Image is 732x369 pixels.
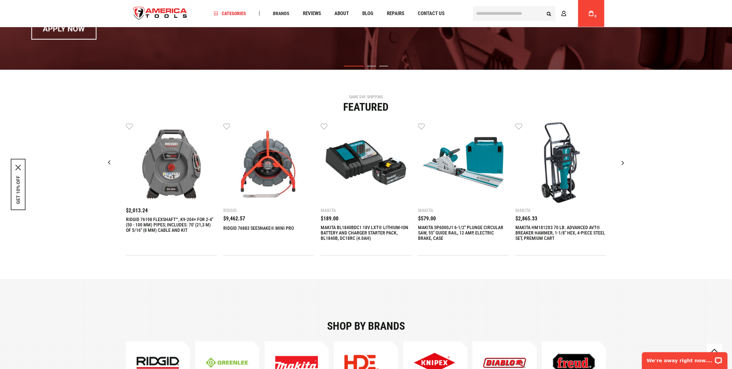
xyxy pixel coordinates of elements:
[321,122,411,256] div: 4 / 9
[131,122,212,203] img: RIDGID 76198 FLEXSHAFT™, K9-204+ FOR 2-4
[415,9,448,18] a: Contact Us
[520,122,601,203] img: MAKITA HM1812X3 70 LB. ADVANCED AVT® BREAKER HAMMER, 1-1/8" HEX, 4-PIECE STEEL SET, PREMIUM CART
[15,165,21,170] svg: close icon
[270,9,292,18] a: Brands
[137,357,179,369] img: ridgid-mobile.jpg
[15,165,21,170] button: Close
[101,154,118,171] div: Previous slide
[321,208,411,213] div: Makita
[126,102,606,112] div: Featured
[214,11,246,16] span: Categories
[126,95,606,99] div: SAME DAY SHIPPING
[331,9,352,18] a: About
[128,1,193,26] img: America Tools
[206,358,248,368] img: greenline-mobile.jpg
[614,154,631,171] div: Next slide
[303,11,321,16] span: Reviews
[223,215,245,222] span: $9,462.57
[126,122,217,256] div: 2 / 9
[228,122,309,203] img: RIDGID 76883 SEESNAKE® MINI PRO
[515,122,606,256] div: 6 / 9
[423,122,504,203] img: MAKITA SP6000J1 6-1/2" PLUNGE CIRCULAR SAW, 55" GUIDE RAIL, 12 AMP, ELECTRIC BRAKE, CASE
[211,9,249,18] a: Categories
[126,122,217,205] a: RIDGID 76198 FLEXSHAFT™, K9-204+ FOR 2-4
[384,9,407,18] a: Repairs
[483,358,526,368] img: Explore Our New Products
[126,217,217,233] a: RIDGID 76198 FLEXSHAFT™, K9-204+ FOR 2-4" (50 - 100 MM) PIPES; INCLUDES: 70' (21,3 M) OF 5/16" (8...
[418,122,509,205] a: MAKITA SP6000J1 6-1/2" PLUNGE CIRCULAR SAW, 55" GUIDE RAIL, 12 AMP, ELECTRIC BRAKE, CASE
[418,215,436,222] span: $579.00
[362,11,373,16] span: Blog
[515,208,606,213] div: Makita
[126,321,606,331] div: Shop by brands
[321,225,411,241] a: MAKITA BL1840BDC1 18V LXT® LITHIUM-ION BATTERY AND CHARGER STARTER PACK, BL1840B, DC18RC (4.0AH)
[273,11,289,16] span: Brands
[418,208,509,213] div: Makita
[223,225,294,231] a: RIDGID 76883 SEESNAKE® MINI PRO
[321,122,411,205] a: MAKITA BL1840BDC1 18V LXT® LITHIUM-ION BATTERY AND CHARGER STARTER PACK, BL1840B, DC18RC (4.0AH)
[595,14,597,18] span: 0
[418,11,445,16] span: Contact Us
[515,215,537,222] span: $2,865.33
[418,225,509,241] a: MAKITA SP6000J1 6-1/2" PLUNGE CIRCULAR SAW, 55" GUIDE RAIL, 12 AMP, ELECTRIC BRAKE, CASE
[334,11,349,16] span: About
[300,9,324,18] a: Reviews
[638,348,732,369] iframe: LiveChat chat widget
[387,11,404,16] span: Repairs
[515,122,606,205] a: MAKITA HM1812X3 70 LB. ADVANCED AVT® BREAKER HAMMER, 1-1/8" HEX, 4-PIECE STEEL SET, PREMIUM CART
[223,122,314,256] div: 3 / 9
[223,208,314,213] div: Ridgid
[543,7,555,20] button: Search
[15,176,21,204] button: GET 10% OFF
[321,215,338,222] span: $189.00
[128,1,193,26] a: store logo
[359,9,376,18] a: Blog
[126,207,148,214] span: $2,013.24
[418,122,509,256] div: 5 / 9
[326,122,406,203] img: MAKITA BL1840BDC1 18V LXT® LITHIUM-ION BATTERY AND CHARGER STARTER PACK, BL1840B, DC18RC (4.0AH)
[515,225,606,241] a: MAKITA HM1812X3 70 LB. ADVANCED AVT® BREAKER HAMMER, 1-1/8" HEX, 4-PIECE STEEL SET, PREMIUM CART
[223,122,314,205] a: RIDGID 76883 SEESNAKE® MINI PRO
